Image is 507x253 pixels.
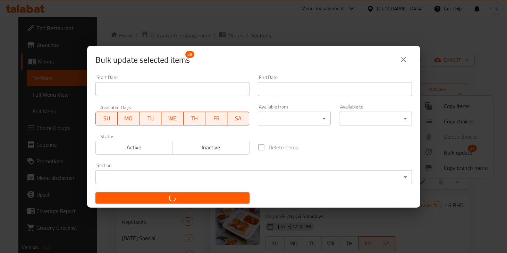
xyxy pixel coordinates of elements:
[339,112,412,125] div: ​
[164,113,180,123] span: WE
[205,112,227,125] button: FR
[120,113,137,123] span: MO
[184,112,205,125] button: TH
[186,113,203,123] span: TH
[99,113,115,123] span: SU
[118,112,140,125] button: MO
[95,170,412,184] div: ​
[95,54,190,66] span: Selected items count
[140,112,161,125] button: TU
[175,142,247,152] span: Inactive
[95,141,173,155] button: Active
[227,112,249,125] button: SA
[161,112,183,125] button: WE
[99,142,170,152] span: Active
[230,113,246,123] span: SA
[185,51,194,58] span: 39
[269,143,298,151] span: Delete items
[258,112,331,125] div: ​
[142,113,159,123] span: TU
[172,141,250,155] button: Inactive
[395,51,412,68] button: close
[208,113,225,123] span: FR
[95,112,118,125] button: SU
